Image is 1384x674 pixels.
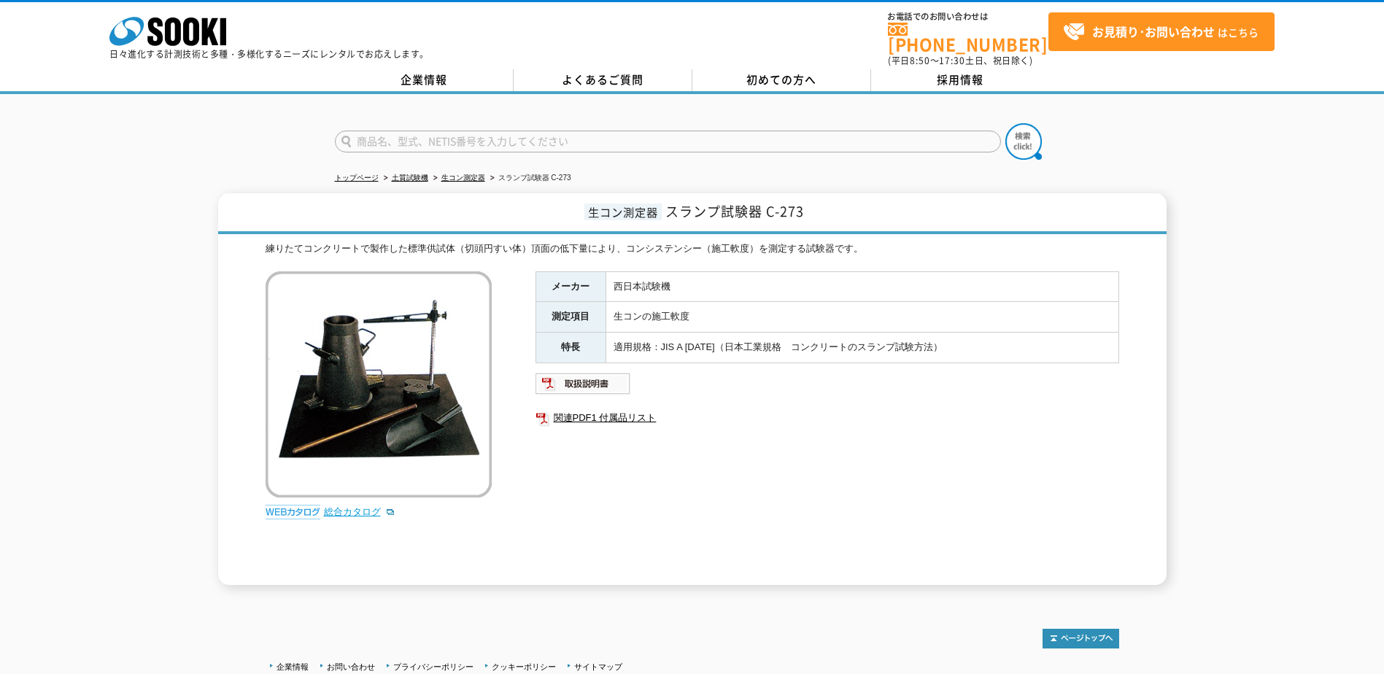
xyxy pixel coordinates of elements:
a: お問い合わせ [327,662,375,671]
span: 生コン測定器 [584,204,662,220]
p: 日々進化する計測技術と多種・多様化するニーズにレンタルでお応えします。 [109,50,429,58]
th: 測定項目 [536,302,606,333]
a: 企業情報 [277,662,309,671]
span: お電話でのお問い合わせは [888,12,1048,21]
a: お見積り･お問い合わせはこちら [1048,12,1275,51]
a: 初めての方へ [692,69,871,91]
span: 8:50 [910,54,930,67]
a: 企業情報 [335,69,514,91]
a: クッキーポリシー [492,662,556,671]
td: 生コンの施工軟度 [606,302,1118,333]
td: 西日本試験機 [606,271,1118,302]
div: 練りたてコンクリートで製作した標準供試体（切頭円すい体）頂面の低下量により、コンシステンシー（施工軟度）を測定する試験器です。 [266,241,1119,257]
span: はこちら [1063,21,1259,43]
strong: お見積り･お問い合わせ [1092,23,1215,40]
th: メーカー [536,271,606,302]
a: 関連PDF1 付属品リスト [536,408,1119,427]
th: 特長 [536,333,606,363]
a: 総合カタログ [324,506,395,517]
a: プライバシーポリシー [393,662,473,671]
span: 17:30 [939,54,965,67]
td: 適用規格：JIS A [DATE]（日本工業規格 コンクリートのスランプ試験方法） [606,333,1118,363]
img: webカタログ [266,505,320,519]
span: 初めての方へ [746,71,816,88]
img: btn_search.png [1005,123,1042,160]
a: サイトマップ [574,662,622,671]
img: トップページへ [1043,629,1119,648]
a: よくあるご質問 [514,69,692,91]
a: [PHONE_NUMBER] [888,23,1048,53]
span: (平日 ～ 土日、祝日除く) [888,54,1032,67]
a: 土質試験機 [392,174,428,182]
li: スランプ試験器 C-273 [487,171,571,186]
img: スランプ試験器 C-273 [266,271,492,497]
img: 取扱説明書 [536,372,631,395]
input: 商品名、型式、NETIS番号を入力してください [335,131,1001,152]
a: トップページ [335,174,379,182]
a: 生コン測定器 [441,174,485,182]
a: 取扱説明書 [536,381,631,392]
a: 採用情報 [871,69,1050,91]
span: スランプ試験器 C-273 [665,201,804,221]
